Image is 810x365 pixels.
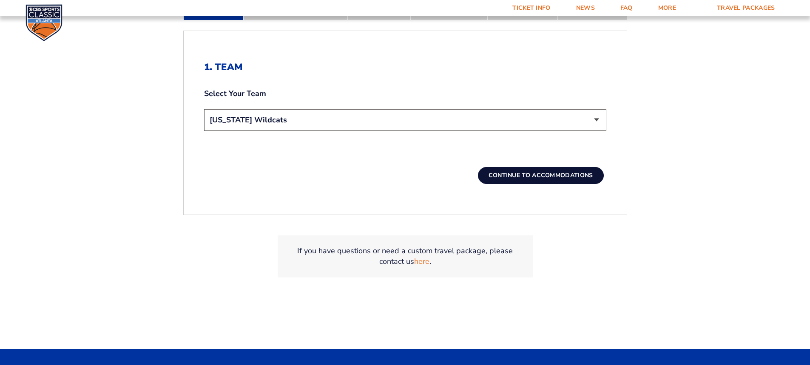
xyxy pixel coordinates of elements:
button: Continue To Accommodations [478,167,604,184]
h2: 1. Team [204,62,606,73]
p: If you have questions or need a custom travel package, please contact us . [288,246,523,267]
img: CBS Sports Classic [26,4,63,41]
label: Select Your Team [204,88,606,99]
a: here [414,256,429,267]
